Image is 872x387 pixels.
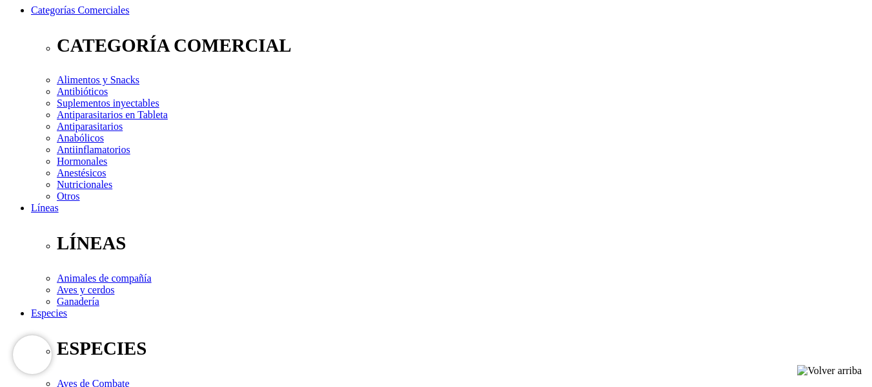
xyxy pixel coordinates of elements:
[57,74,139,85] a: Alimentos y Snacks
[57,35,867,56] p: CATEGORÍA COMERCIAL
[57,296,99,307] a: Ganadería
[57,156,107,167] a: Hormonales
[31,202,59,213] a: Líneas
[57,98,159,109] a: Suplementos inyectables
[57,179,112,190] a: Nutricionales
[57,233,867,254] p: LÍNEAS
[57,191,80,202] a: Otros
[797,365,862,377] img: Volver arriba
[57,109,168,120] a: Antiparasitarios en Tableta
[57,86,108,97] a: Antibióticos
[57,144,130,155] a: Antiinflamatorios
[31,308,67,319] a: Especies
[57,284,114,295] a: Aves y cerdos
[57,132,104,143] a: Anabólicos
[57,273,152,284] a: Animales de compañía
[57,167,106,178] a: Anestésicos
[57,338,867,359] p: ESPECIES
[13,335,52,374] iframe: Brevo live chat
[31,5,129,16] a: Categorías Comerciales
[57,121,123,132] a: Antiparasitarios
